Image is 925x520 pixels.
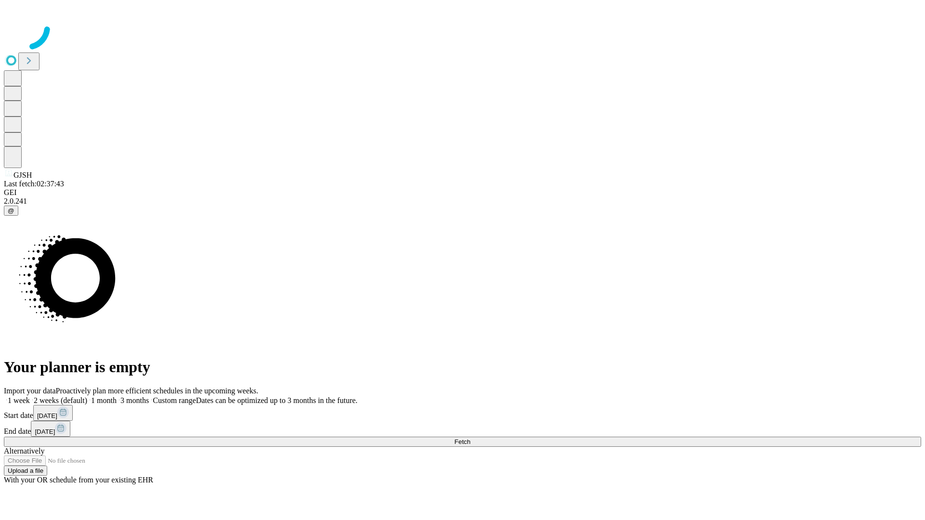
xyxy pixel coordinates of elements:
[35,428,55,435] span: [DATE]
[4,476,153,484] span: With your OR schedule from your existing EHR
[56,387,258,395] span: Proactively plan more efficient schedules in the upcoming weeks.
[196,396,357,404] span: Dates can be optimized up to 3 months in the future.
[4,180,64,188] span: Last fetch: 02:37:43
[4,447,44,455] span: Alternatively
[13,171,32,179] span: GJSH
[8,396,30,404] span: 1 week
[4,405,921,421] div: Start date
[4,197,921,206] div: 2.0.241
[4,188,921,197] div: GEI
[37,412,57,419] span: [DATE]
[153,396,196,404] span: Custom range
[33,405,73,421] button: [DATE]
[91,396,117,404] span: 1 month
[4,466,47,476] button: Upload a file
[4,206,18,216] button: @
[4,358,921,376] h1: Your planner is empty
[4,421,921,437] div: End date
[454,438,470,445] span: Fetch
[34,396,87,404] span: 2 weeks (default)
[31,421,70,437] button: [DATE]
[120,396,149,404] span: 3 months
[4,387,56,395] span: Import your data
[4,437,921,447] button: Fetch
[8,207,14,214] span: @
